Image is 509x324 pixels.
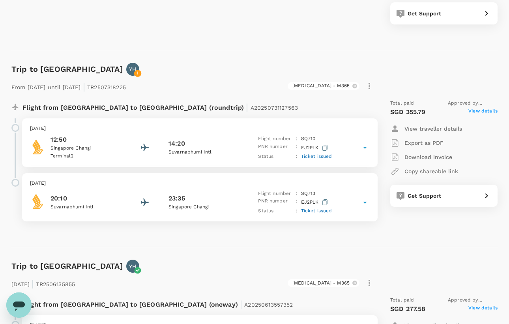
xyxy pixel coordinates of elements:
p: SQ 713 [301,190,316,198]
p: : [296,135,298,143]
p: Suvarnabhumi Intl [168,148,240,156]
button: Download invoice [390,150,452,164]
h6: Trip to [GEOGRAPHIC_DATA] [11,260,123,272]
p: From [DATE] until [DATE] TR2507318225 [11,79,126,93]
iframe: Button to launch messaging window [6,292,32,318]
p: SGD 277.58 [390,304,426,314]
p: : [296,153,298,161]
p: Status [258,153,293,161]
p: Flight from [GEOGRAPHIC_DATA] to [GEOGRAPHIC_DATA] (roundtrip) [22,99,298,114]
div: [MEDICAL_DATA] - M365 [288,82,359,90]
p: PNR number [258,197,293,207]
span: | [83,81,85,92]
p: EJ2PLK [301,197,329,207]
span: Approved by [448,99,498,107]
p: : [296,143,298,153]
p: : [296,197,298,207]
p: 23:35 [168,194,185,203]
span: A20250613557352 [244,302,293,308]
span: | [240,299,242,310]
p: Singapore Changi [51,144,122,152]
p: Suvarnabhumi Intl [51,203,122,211]
p: Copy shareable link [404,167,458,175]
p: View traveller details [404,125,462,133]
p: Download invoice [404,153,452,161]
p: SGD 355.79 [390,107,426,117]
span: View details [468,304,498,314]
p: Flight number [258,135,293,143]
button: Copy shareable link [390,164,458,178]
p: [DATE] [30,180,370,187]
p: [DATE] [30,125,370,133]
span: Get Support [408,10,442,17]
span: Ticket issued [301,208,332,214]
p: : [296,207,298,215]
span: [MEDICAL_DATA] - M365 [288,82,354,89]
span: Ticket issued [301,154,332,159]
button: Export as PDF [390,136,444,150]
p: PNR number [258,143,293,153]
p: [DATE] TR2506135855 [11,276,75,290]
p: EJ2PLK [301,143,329,153]
span: | [246,102,248,113]
h6: Trip to [GEOGRAPHIC_DATA] [11,63,123,75]
span: Get Support [408,193,442,199]
img: Singapore Airlines [30,193,46,209]
span: | [32,278,34,289]
p: 14:20 [168,139,185,148]
span: A20250731127563 [251,105,298,111]
p: : [296,190,298,198]
p: Singapore Changi [168,203,240,211]
p: Terminal 2 [51,152,122,160]
span: Total paid [390,296,414,304]
p: Export as PDF [404,139,444,147]
div: [MEDICAL_DATA] - M365 [288,279,359,287]
span: View details [468,107,498,117]
p: 20:10 [51,194,122,203]
p: YH [129,65,136,73]
p: Status [258,207,293,215]
span: [MEDICAL_DATA] - M365 [288,280,354,287]
p: SQ 710 [301,135,316,143]
p: Flight from [GEOGRAPHIC_DATA] to [GEOGRAPHIC_DATA] (oneway) [22,296,293,311]
p: Flight number [258,190,293,198]
p: YH [129,262,136,270]
span: Approved by [448,296,498,304]
button: View traveller details [390,122,462,136]
img: Singapore Airlines [30,139,46,155]
p: 12:50 [51,135,122,144]
span: Total paid [390,99,414,107]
